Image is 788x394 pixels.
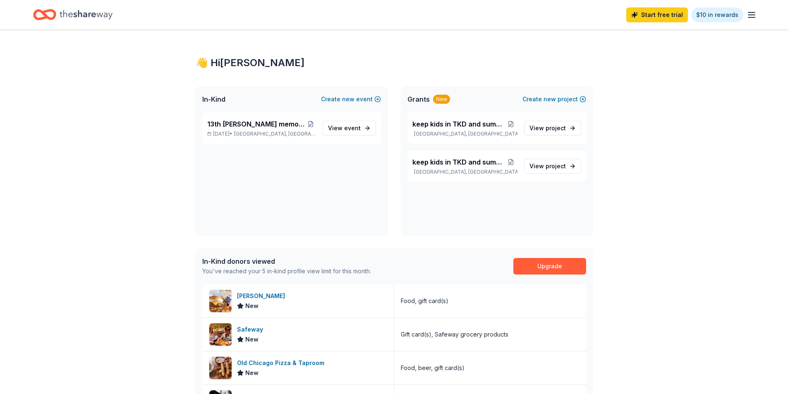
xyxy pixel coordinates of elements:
span: View [529,123,566,133]
div: Safeway [237,325,266,334]
span: New [245,334,259,344]
span: [GEOGRAPHIC_DATA], [GEOGRAPHIC_DATA] [234,131,316,137]
div: Food, beer, gift card(s) [401,363,465,373]
button: Createnewproject [522,94,586,104]
span: View [529,161,566,171]
span: keep kids in TKD and summer camps [412,119,505,129]
div: You've reached your 5 in-kind profile view limit for this month. [202,266,371,276]
a: $10 in rewards [691,7,743,22]
div: New [433,95,450,104]
div: Gift card(s), Safeway grocery products [401,330,508,339]
span: new [342,94,354,104]
img: Image for Culver's [209,290,232,312]
a: Upgrade [513,258,586,275]
span: project [546,162,566,170]
a: View project [524,159,581,174]
div: [PERSON_NAME] [237,291,288,301]
button: Createnewevent [321,94,381,104]
span: New [245,301,259,311]
p: [GEOGRAPHIC_DATA], [GEOGRAPHIC_DATA] [412,169,517,175]
a: View project [524,121,581,136]
p: [DATE] • [207,131,316,137]
div: In-Kind donors viewed [202,256,371,266]
span: new [544,94,556,104]
span: event [344,124,361,131]
span: Grants [407,94,430,104]
span: New [245,368,259,378]
span: In-Kind [202,94,225,104]
p: [GEOGRAPHIC_DATA], [GEOGRAPHIC_DATA] [412,131,517,137]
span: 13th [PERSON_NAME] memorial golf tournament [207,119,306,129]
span: project [546,124,566,131]
a: View event [323,121,376,136]
a: Home [33,5,113,24]
a: Start free trial [626,7,688,22]
div: Food, gift card(s) [401,296,448,306]
img: Image for Old Chicago Pizza & Taproom [209,357,232,379]
div: 👋 Hi [PERSON_NAME] [196,56,593,69]
img: Image for Safeway [209,323,232,346]
span: keep kids in TKD and summer camps [412,157,505,167]
div: Old Chicago Pizza & Taproom [237,358,328,368]
span: View [328,123,361,133]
